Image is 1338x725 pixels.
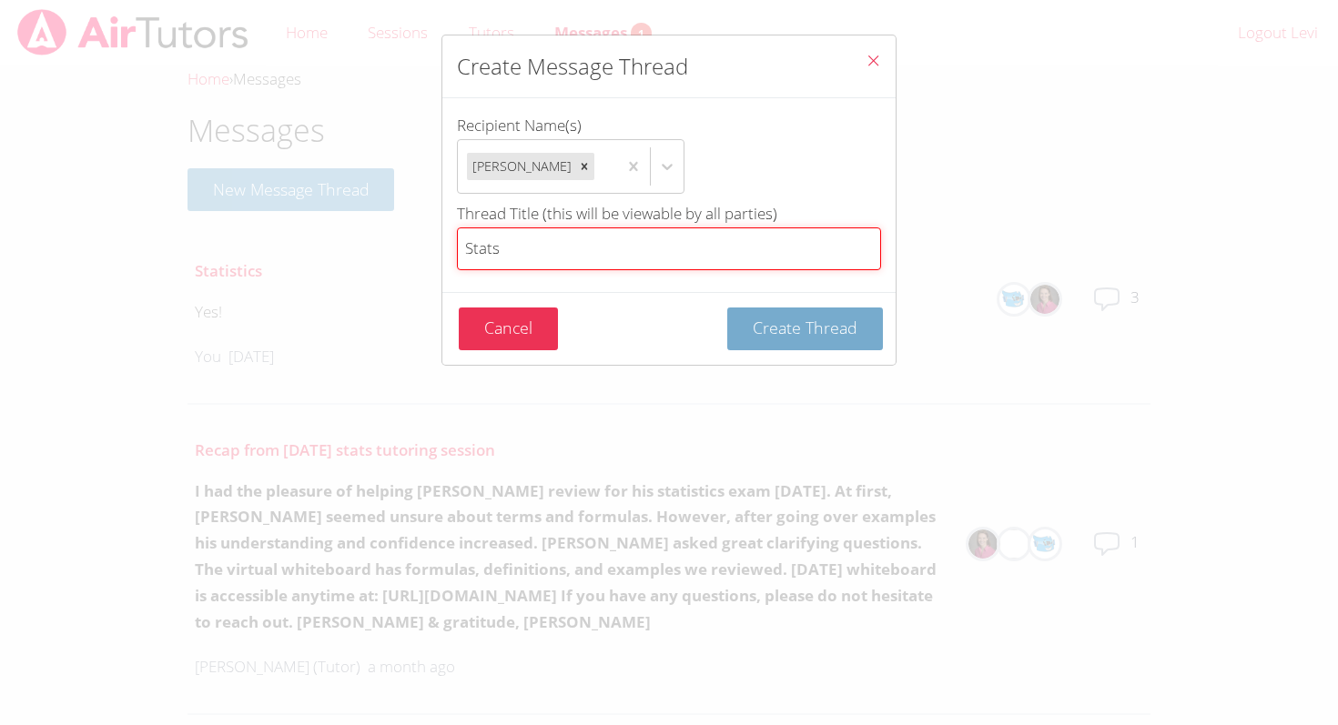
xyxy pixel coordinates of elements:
button: Close [851,35,896,91]
button: Cancel [459,307,558,350]
span: Thread Title (this will be viewable by all parties) [457,203,777,224]
h2: Create Message Thread [457,50,688,83]
input: Recipient Name(s)[PERSON_NAME] [598,146,600,187]
button: Create Thread [727,307,883,350]
input: Thread Title (this will be viewable by all parties) [457,227,881,270]
span: Create Thread [753,317,857,338]
span: Recipient Name(s) [457,115,582,136]
div: [PERSON_NAME] [467,153,574,181]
